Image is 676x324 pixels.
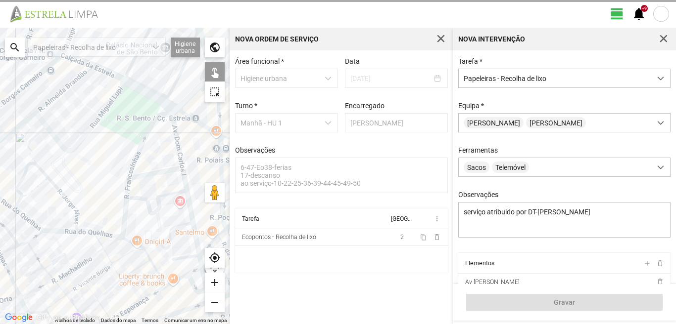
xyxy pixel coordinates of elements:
div: touch_app [205,62,225,82]
button: content_copy [420,233,428,241]
label: Tarefa * [458,57,483,65]
div: Tarefa [242,215,259,222]
span: add [643,259,651,267]
label: Turno * [235,102,257,110]
label: Observações [458,191,498,199]
span: Telemóvel [492,162,529,173]
div: search [5,38,25,57]
div: public [205,38,225,57]
span: [PERSON_NAME] [464,117,524,128]
span: Papeleiras - Recolha de lixo [459,69,651,87]
span: 2 [400,234,404,241]
button: Gravar [466,294,663,311]
div: dropdown trigger [651,69,671,87]
div: Higiene urbana [171,38,200,57]
img: Google [2,311,35,324]
span: delete_outline [656,278,664,285]
label: Área funcional * [235,57,284,65]
span: [PERSON_NAME] [526,117,586,128]
span: Gravar [472,298,658,306]
label: Ferramentas [458,146,498,154]
span: Av [PERSON_NAME] [465,279,520,285]
span: content_copy [420,234,427,241]
button: Arraste o Pegman para o mapa para abrir o Street View [205,183,225,202]
div: my_location [205,248,225,268]
label: Encarregado [345,102,385,110]
div: highlight_alt [205,82,225,102]
span: Sacos [464,162,489,173]
div: Elementos [465,260,494,267]
a: Comunicar um erro no mapa [164,318,227,323]
div: [GEOGRAPHIC_DATA] [391,215,412,222]
span: delete_outline [656,259,664,267]
a: Abrir esta área no Google Maps (abre uma nova janela) [2,311,35,324]
label: Data [345,57,360,65]
button: Dados do mapa [101,317,136,324]
span: notifications [631,6,646,21]
span: more_vert [433,215,441,223]
a: Termos [142,318,158,323]
div: Nova Ordem de Serviço [235,36,319,42]
span: delete_outline [433,233,441,241]
label: Equipa * [458,102,484,110]
div: Ecopontos - Recolha de lixo [242,234,316,241]
div: Nova intervenção [458,36,525,42]
div: +9 [641,5,648,12]
span: view_day [610,6,625,21]
div: remove [205,292,225,312]
label: Observações [235,146,275,154]
div: add [205,273,225,292]
img: file [7,5,109,23]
